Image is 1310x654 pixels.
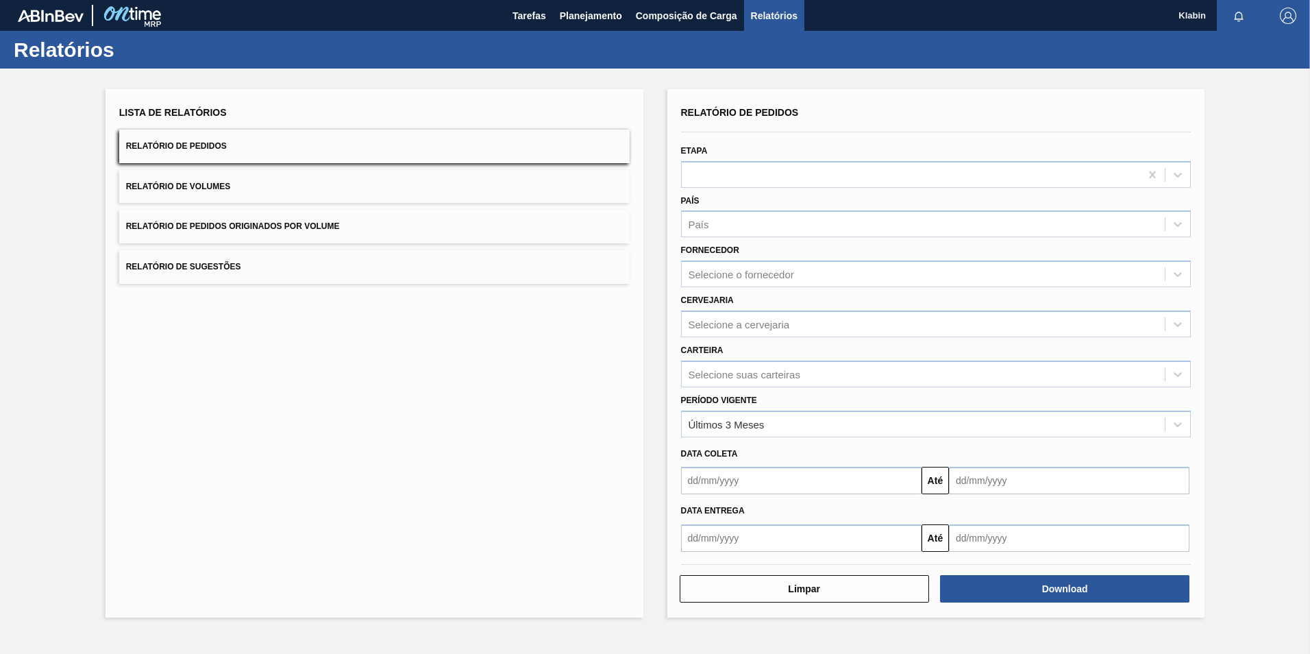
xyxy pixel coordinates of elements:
[1280,8,1296,24] img: Logout
[681,196,700,206] label: País
[1217,6,1261,25] button: Notificações
[681,467,922,494] input: dd/mm/yyyy
[126,141,227,151] span: Relatório de Pedidos
[681,146,708,156] label: Etapa
[689,318,790,330] div: Selecione a cervejaria
[560,8,622,24] span: Planejamento
[119,170,630,204] button: Relatório de Volumes
[119,250,630,284] button: Relatório de Sugestões
[689,368,800,380] div: Selecione suas carteiras
[126,262,241,271] span: Relatório de Sugestões
[681,346,724,355] label: Carteira
[949,524,1189,552] input: dd/mm/yyyy
[636,8,737,24] span: Composição de Carga
[681,506,745,516] span: Data entrega
[940,575,1189,603] button: Download
[126,221,340,231] span: Relatório de Pedidos Originados por Volume
[119,130,630,163] button: Relatório de Pedidos
[119,107,227,118] span: Lista de Relatórios
[751,8,798,24] span: Relatórios
[18,10,84,22] img: TNhmsLtSVTkK8tSr43FrP2fwEKptu5GPRR3wAAAABJRU5ErkJggg==
[681,396,757,405] label: Período Vigente
[681,107,799,118] span: Relatório de Pedidos
[681,295,734,305] label: Cervejaria
[689,269,794,280] div: Selecione o fornecedor
[681,524,922,552] input: dd/mm/yyyy
[949,467,1189,494] input: dd/mm/yyyy
[922,524,949,552] button: Até
[126,182,230,191] span: Relatório de Volumes
[689,418,765,430] div: Últimos 3 Meses
[119,210,630,243] button: Relatório de Pedidos Originados por Volume
[14,42,257,58] h1: Relatórios
[512,8,546,24] span: Tarefas
[681,449,738,459] span: Data coleta
[680,575,929,603] button: Limpar
[681,245,739,255] label: Fornecedor
[922,467,949,494] button: Até
[689,219,709,230] div: País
